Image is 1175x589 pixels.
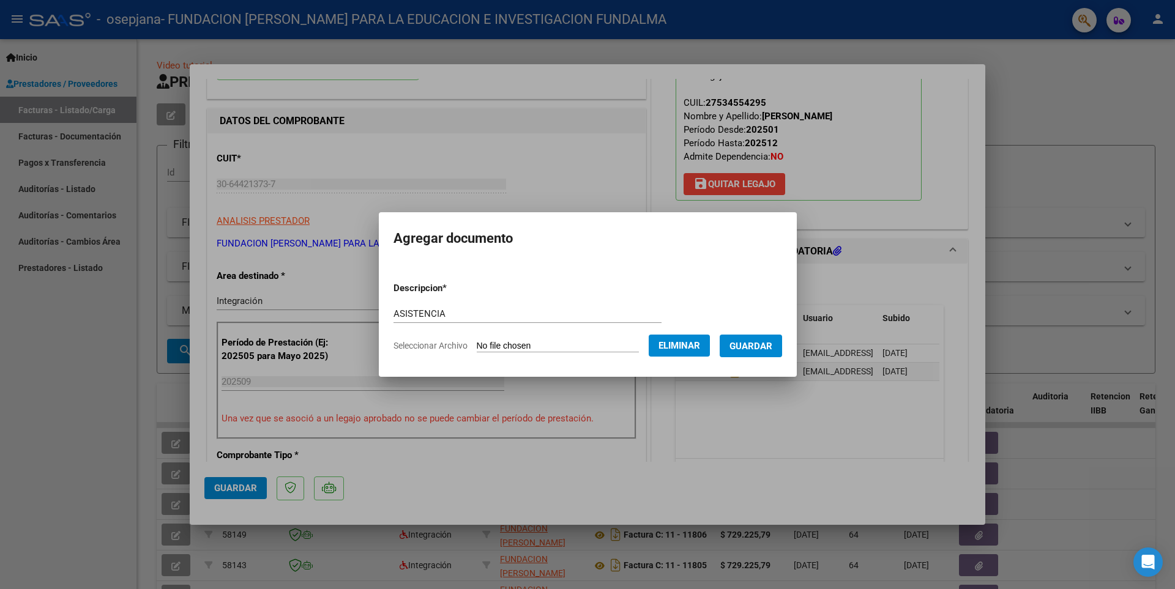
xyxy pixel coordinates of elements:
[394,281,510,295] p: Descripcion
[720,335,782,357] button: Guardar
[729,341,772,352] span: Guardar
[649,335,710,357] button: Eliminar
[394,227,782,250] h2: Agregar documento
[658,340,700,351] span: Eliminar
[1133,547,1163,577] div: Open Intercom Messenger
[394,341,468,350] span: Seleccionar Archivo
